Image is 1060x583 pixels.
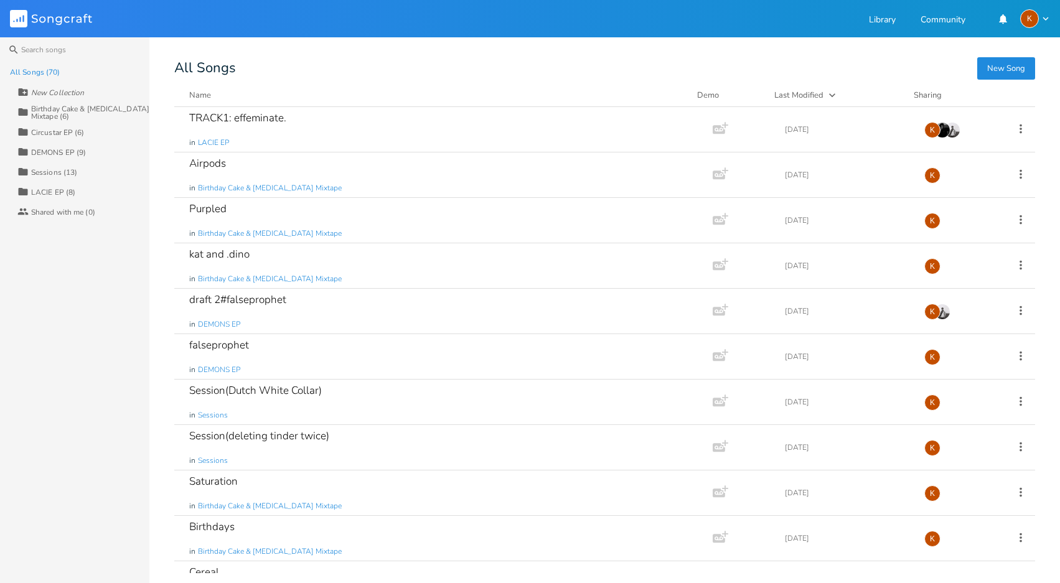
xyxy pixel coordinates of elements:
[189,138,195,148] span: in
[924,394,940,411] div: Kat
[189,521,235,532] div: Birthdays
[189,501,195,511] span: in
[31,149,86,156] div: DEMONS EP (9)
[785,398,909,406] div: [DATE]
[785,217,909,224] div: [DATE]
[174,62,1035,74] div: All Songs
[774,89,899,101] button: Last Modified
[869,16,896,26] a: Library
[189,431,329,441] div: Session(deleting tinder twice)
[189,90,211,101] div: Name
[1020,9,1050,28] button: K
[198,501,342,511] span: Birthday Cake & [MEDICAL_DATA] Mixtape
[944,122,960,138] img: Costa Tzoytzoyrakos
[934,122,950,138] img: Jourdn A
[189,89,682,101] button: Name
[189,365,195,375] span: in
[697,89,759,101] div: Demo
[198,228,342,239] span: Birthday Cake & [MEDICAL_DATA] Mixtape
[10,68,60,76] div: All Songs (70)
[924,485,940,501] div: Kat
[198,546,342,557] span: Birthday Cake & [MEDICAL_DATA] Mixtape
[198,183,342,194] span: Birthday Cake & [MEDICAL_DATA] Mixtape
[189,249,250,259] div: kat and .dino
[924,122,940,138] div: Kat
[924,213,940,229] div: Kat
[189,203,227,214] div: Purpled
[785,444,909,451] div: [DATE]
[198,319,240,330] span: DEMONS EP
[785,353,909,360] div: [DATE]
[977,57,1035,80] button: New Song
[774,90,823,101] div: Last Modified
[189,546,195,557] span: in
[924,258,940,274] div: Kat
[1020,9,1039,28] div: Kat
[785,534,909,542] div: [DATE]
[198,410,228,421] span: Sessions
[31,189,75,196] div: LACIE EP (8)
[189,340,249,350] div: falseprophet
[785,262,909,269] div: [DATE]
[785,171,909,179] div: [DATE]
[189,158,226,169] div: Airpods
[785,126,909,133] div: [DATE]
[924,167,940,184] div: Kat
[198,274,342,284] span: Birthday Cake & [MEDICAL_DATA] Mixtape
[924,304,940,320] div: Kat
[189,294,286,305] div: draft 2#falseprophet
[31,105,149,120] div: Birthday Cake & [MEDICAL_DATA] Mixtape (6)
[189,319,195,330] span: in
[189,455,195,466] span: in
[924,531,940,547] div: Kat
[914,89,988,101] div: Sharing
[785,307,909,315] div: [DATE]
[785,489,909,497] div: [DATE]
[198,455,228,466] span: Sessions
[189,113,286,123] div: TRACK1: effeminate.
[198,138,229,148] span: LACIE EP
[924,440,940,456] div: Kat
[189,274,195,284] span: in
[31,169,77,176] div: Sessions (13)
[189,410,195,421] span: in
[198,365,240,375] span: DEMONS EP
[189,476,238,487] div: Saturation
[934,304,950,320] img: Costa Tzoytzoyrakos
[921,16,965,26] a: Community
[189,385,322,396] div: Session(Dutch White Collar)
[31,89,84,96] div: New Collection
[189,228,195,239] span: in
[189,183,195,194] span: in
[189,567,219,577] div: Cereal
[31,208,95,216] div: Shared with me (0)
[31,129,85,136] div: Circustar EP (6)
[924,349,940,365] div: Kat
